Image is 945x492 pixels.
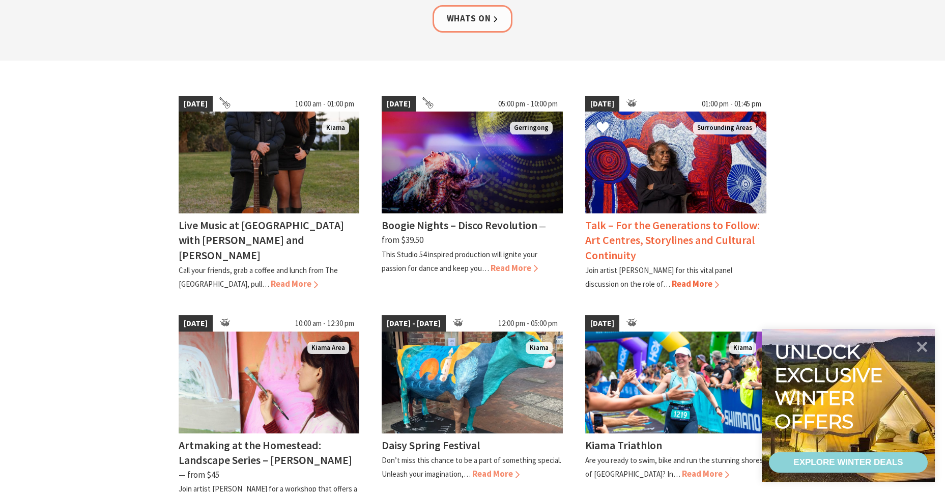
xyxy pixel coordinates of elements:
[382,218,537,232] h4: Boogie Nights – Disco Revolution
[382,112,563,213] img: Boogie Nights
[433,5,513,32] a: Whats On
[179,315,213,332] span: [DATE]
[775,340,887,433] div: Unlock exclusive winter offers
[382,438,480,452] h4: Daisy Spring Festival
[179,332,360,433] img: Artist holds paint brush whilst standing with several artworks behind her
[307,342,349,354] span: Kiama Area
[682,468,729,479] span: Read More
[585,96,766,291] a: [DATE] 01:00 pm - 01:45 pm Betty Pumani Kuntiwa stands in front of her large scale painting Surro...
[493,315,563,332] span: 12:00 pm - 05:00 pm
[290,96,359,112] span: 10:00 am - 01:00 pm
[179,469,219,480] span: ⁠— from $45
[322,122,349,134] span: Kiama
[472,468,520,479] span: Read More
[179,438,352,467] h4: Artmaking at the Homestead: Landscape Series – [PERSON_NAME]
[491,262,538,274] span: Read More
[585,265,732,289] p: Join artist [PERSON_NAME] for this vital panel discussion on the role of…
[585,455,763,479] p: Are you ready to swim, bike and run the stunning shores of [GEOGRAPHIC_DATA]? In…
[179,96,213,112] span: [DATE]
[585,112,766,213] img: Betty Pumani Kuntiwa stands in front of her large scale painting
[493,96,563,112] span: 05:00 pm - 10:00 pm
[793,452,903,473] div: EXPLORE WINTER DEALS
[179,96,360,291] a: [DATE] 10:00 am - 01:00 pm Em & Ron Kiama Live Music at [GEOGRAPHIC_DATA] with [PERSON_NAME] and ...
[585,315,619,332] span: [DATE]
[382,96,563,291] a: [DATE] 05:00 pm - 10:00 pm Boogie Nights Gerringong Boogie Nights – Disco Revolution ⁠— from $39....
[585,332,766,433] img: kiamatriathlon
[179,112,360,213] img: Em & Ron
[697,96,766,112] span: 01:00 pm - 01:45 pm
[271,278,318,289] span: Read More
[729,342,756,354] span: Kiama
[585,96,619,112] span: [DATE]
[526,342,553,354] span: Kiama
[382,455,561,479] p: Don’t miss this chance to be a part of something special. Unleash your imagination,…
[510,122,553,134] span: Gerringong
[585,218,760,262] h4: Talk – For the Generations to Follow: Art Centres, Storylines and Cultural Continuity
[586,111,619,146] button: Click to Favourite Talk – For the Generations to Follow: Art Centres, Storylines and Cultural Con...
[382,96,416,112] span: [DATE]
[179,265,338,289] p: Call your friends, grab a coffee and lunch from The [GEOGRAPHIC_DATA], pull…
[693,122,756,134] span: Surrounding Areas
[382,332,563,433] img: Dairy Cow Art
[290,315,359,332] span: 10:00 am - 12:30 pm
[179,218,344,262] h4: Live Music at [GEOGRAPHIC_DATA] with [PERSON_NAME] and [PERSON_NAME]
[585,438,662,452] h4: Kiama Triathlon
[769,452,928,473] a: EXPLORE WINTER DEALS
[672,278,719,289] span: Read More
[382,315,446,332] span: [DATE] - [DATE]
[382,250,537,273] p: This Studio 54 inspired production will ignite your passion for dance and keep you…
